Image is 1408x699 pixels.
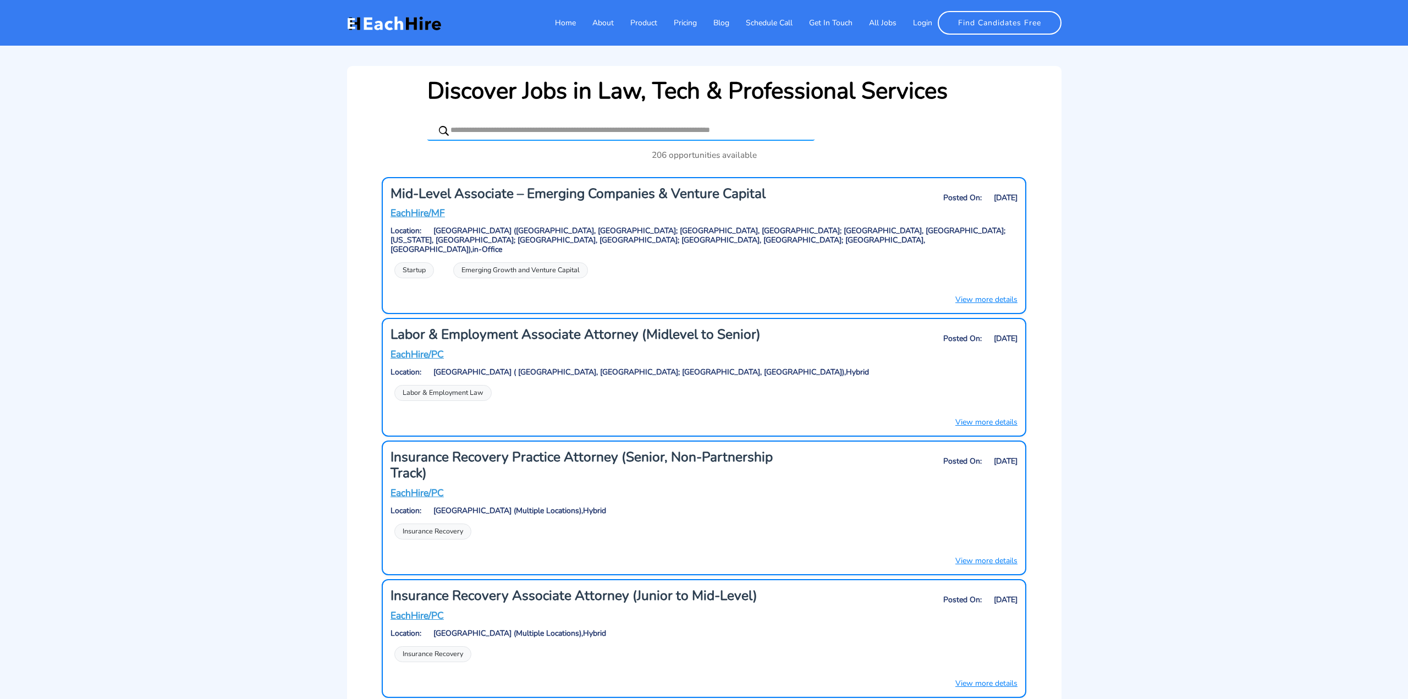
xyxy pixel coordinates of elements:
[359,148,1050,161] p: 206 opportunities available
[955,294,1018,305] a: View more details
[538,12,576,34] a: Home
[391,348,444,361] u: EachHire/PC
[391,227,1018,254] h6: Location: [GEOGRAPHIC_DATA] ([GEOGRAPHIC_DATA], [GEOGRAPHIC_DATA]; [GEOGRAPHIC_DATA], [GEOGRAPHIC...
[697,12,729,34] a: Blog
[576,12,614,34] a: About
[816,194,1018,203] h6: Posted On: [DATE]
[938,11,1061,35] a: Find Candidates Free
[391,629,1018,639] h6: Location: [GEOGRAPHIC_DATA] (Multiple Locations),
[614,12,657,34] a: Product
[583,628,606,639] span: Hybrid
[846,367,869,377] span: Hybrid
[347,15,441,31] img: EachHire Logo
[897,12,932,34] a: Login
[955,555,1018,566] a: View more details
[853,12,897,34] a: All Jobs
[657,12,697,34] a: Pricing
[816,457,1018,466] h6: Posted On: [DATE]
[427,78,948,105] h1: Discover Jobs in Law, Tech & Professional Services
[391,368,1018,377] h6: Location: [GEOGRAPHIC_DATA] ( [GEOGRAPHIC_DATA], [GEOGRAPHIC_DATA]; [GEOGRAPHIC_DATA], [GEOGRAPHI...
[391,588,805,604] h3: Insurance Recovery Associate Attorney (Junior to Mid-Level)
[391,507,1018,516] h6: Location: [GEOGRAPHIC_DATA] (Multiple Locations),
[816,596,1018,605] h6: Posted On: [DATE]
[391,206,445,219] u: EachHire/MF
[729,12,793,34] a: Schedule Call
[391,186,805,202] h3: Mid-Level Associate – Emerging Companies & Venture Capital
[583,505,606,516] span: Hybrid
[391,449,805,482] h3: Insurance Recovery Practice Attorney (Senior, Non-Partnership Track)
[955,678,1018,689] a: View more details
[391,486,444,499] u: EachHire/PC
[816,334,1018,344] h6: Posted On: [DATE]
[472,244,502,255] span: in-Office
[793,12,853,34] a: Get In Touch
[391,609,444,622] u: EachHire/PC
[955,417,1018,427] u: View more details
[391,327,805,343] h3: Labor & Employment Associate Attorney (Midlevel to Senior)
[955,416,1018,428] a: View more details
